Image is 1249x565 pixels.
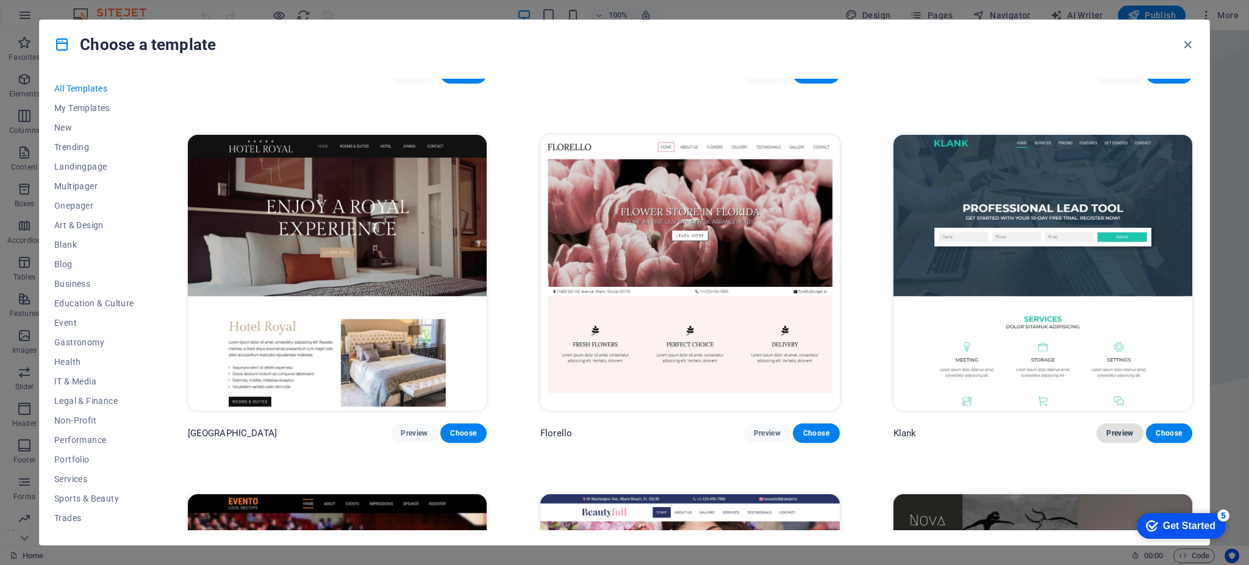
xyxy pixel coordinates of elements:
[540,135,839,411] img: Florello
[1097,423,1143,443] button: Preview
[540,427,572,439] p: Florello
[54,455,134,464] span: Portfolio
[54,435,134,445] span: Performance
[54,103,134,113] span: My Templates
[54,313,134,333] button: Event
[54,298,134,308] span: Education & Culture
[10,6,99,32] div: Get Started 5 items remaining, 0% complete
[90,2,102,15] div: 5
[54,123,134,132] span: New
[401,428,428,438] span: Preview
[54,372,134,391] button: IT & Media
[54,376,134,386] span: IT & Media
[36,13,88,24] div: Get Started
[54,333,134,352] button: Gastronomy
[54,176,134,196] button: Multipager
[793,423,839,443] button: Choose
[54,279,134,289] span: Business
[54,508,134,528] button: Trades
[54,494,134,503] span: Sports & Beauty
[54,337,134,347] span: Gastronomy
[54,513,134,523] span: Trades
[1156,428,1183,438] span: Choose
[54,318,134,328] span: Event
[893,135,1192,411] img: Klank
[54,98,134,118] button: My Templates
[54,35,216,54] h4: Choose a template
[54,411,134,430] button: Non-Profit
[54,391,134,411] button: Legal & Finance
[744,423,790,443] button: Preview
[54,450,134,469] button: Portfolio
[54,357,134,367] span: Health
[54,254,134,274] button: Blog
[54,430,134,450] button: Performance
[1106,428,1133,438] span: Preview
[54,474,134,484] span: Services
[54,162,134,171] span: Landingpage
[54,396,134,406] span: Legal & Finance
[54,259,134,269] span: Blog
[54,528,134,547] button: Travel
[450,428,477,438] span: Choose
[54,181,134,191] span: Multipager
[54,201,134,211] span: Onepager
[893,427,917,439] p: Klank
[391,423,437,443] button: Preview
[54,142,134,152] span: Trending
[54,489,134,508] button: Sports & Beauty
[440,423,487,443] button: Choose
[803,428,829,438] span: Choose
[188,427,277,439] p: [GEOGRAPHIC_DATA]
[54,416,134,425] span: Non-Profit
[54,240,134,250] span: Blank
[1146,423,1192,443] button: Choose
[54,220,134,230] span: Art & Design
[54,137,134,157] button: Trending
[54,235,134,254] button: Blank
[54,215,134,235] button: Art & Design
[54,118,134,137] button: New
[54,293,134,313] button: Education & Culture
[54,84,134,93] span: All Templates
[54,469,134,489] button: Services
[54,274,134,293] button: Business
[54,196,134,215] button: Onepager
[188,135,487,411] img: Hotel Royal
[54,352,134,372] button: Health
[754,428,781,438] span: Preview
[54,79,134,98] button: All Templates
[54,157,134,176] button: Landingpage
